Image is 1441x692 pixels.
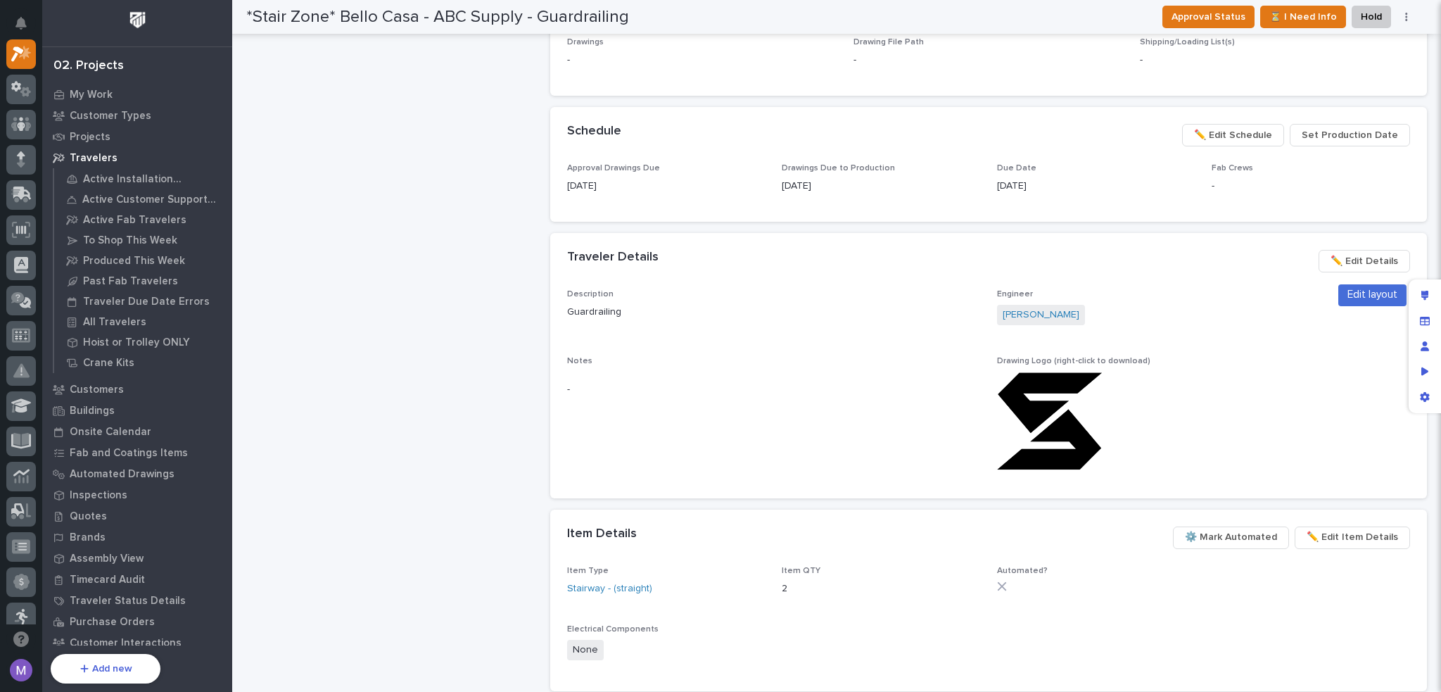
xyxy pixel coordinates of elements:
p: Timecard Audit [70,574,145,586]
p: Past Fab Travelers [83,275,178,288]
p: 2 [782,581,980,596]
p: My Work [70,89,113,101]
button: Approval Status [1162,6,1255,28]
img: Workspace Logo [125,7,151,33]
span: Engineer [997,290,1033,298]
span: ⚙️ Mark Automated [1185,529,1277,546]
span: Fab Crews [1212,164,1253,172]
img: 1736555164131-43832dd5-751b-4058-ba23-39d91318e5a0 [14,218,39,243]
a: Fab and Coatings Items [42,442,232,463]
p: All Travelers [83,316,146,329]
span: • [117,339,122,351]
span: [DATE] [125,339,153,351]
div: We're offline, we will be back soon! [48,232,197,243]
span: Item Type [567,567,609,575]
p: Traveler Due Date Errors [83,296,210,308]
p: [DATE] [782,179,980,194]
span: Onboarding Call [102,177,179,191]
h2: *Stair Zone* Bello Casa - ABC Supply - Guardrailing [246,7,629,27]
a: Powered byPylon [99,370,170,382]
p: Active Customer Support Travelers [82,194,222,206]
p: Customers [70,384,124,396]
span: Shipping/Loading List(s) [1140,38,1235,46]
a: Crane Kits [54,353,232,372]
a: Stairway - (straight) [567,581,652,596]
a: Inspections [42,484,232,505]
a: Active Installation Travelers [54,169,232,189]
p: Customer Interactions [70,637,182,650]
span: None [567,640,604,660]
a: 📖Help Docs [8,172,82,197]
a: Past Fab Travelers [54,271,232,291]
p: Produced This Week [83,255,185,268]
p: Automated Drawings [70,468,174,481]
span: Drawing File Path [853,38,924,46]
h2: Traveler Details [567,250,659,265]
span: Drawing Logo (right-click to download) [997,357,1150,365]
button: ⏳ I Need Info [1260,6,1346,28]
img: 1736555164131-43832dd5-751b-4058-ba23-39d91318e5a0 [28,302,39,313]
span: [DATE] [125,301,153,313]
p: Welcome 👋 [14,56,256,78]
div: Past conversations [14,266,94,277]
button: Set Production Date [1290,124,1410,146]
span: [PERSON_NAME] [44,301,114,313]
button: users-avatar [6,655,36,685]
p: How can we help? [14,78,256,101]
p: Travelers [70,152,118,165]
span: • [117,301,122,313]
span: Hold [1361,8,1382,25]
a: Active Customer Support Travelers [54,189,232,209]
button: ✏️ Edit Schedule [1182,124,1284,146]
a: Active Fab Travelers [54,210,232,229]
p: - [567,53,837,68]
button: ✏️ Edit Details [1319,250,1410,272]
p: Brands [70,531,106,544]
span: Description [567,290,614,298]
p: Guardrailing [567,305,980,320]
a: Travelers [42,147,232,168]
a: Onsite Calendar [42,421,232,442]
span: Approval Drawings Due [567,164,660,172]
a: 🔗Onboarding Call [82,172,185,197]
p: Onsite Calendar [70,426,151,439]
a: Buildings [42,400,232,421]
a: Assembly View [42,548,232,569]
p: Projects [70,131,110,144]
div: Preview as [1412,359,1437,384]
div: App settings [1412,384,1437,410]
p: Fab and Coatings Items [70,447,188,460]
p: Hoist or Trolley ONLY [83,336,190,349]
div: Edit layout [1412,283,1437,308]
span: Set Production Date [1302,127,1398,144]
p: Inspections [70,489,127,502]
span: Drawings Due to Production [782,164,895,172]
span: Notes [567,357,592,365]
p: - [853,53,856,68]
button: ✏️ Edit Item Details [1295,527,1410,549]
span: ✏️ Edit Item Details [1307,529,1398,546]
div: Start new chat [48,218,231,232]
h2: Item Details [567,527,637,542]
a: Automated Drawings [42,463,232,484]
a: [PERSON_NAME] [1003,308,1079,322]
a: Traveler Due Date Errors [54,291,232,311]
a: All Travelers [54,312,232,332]
span: Pylon [140,371,170,382]
img: Stacker [14,13,42,42]
p: Customer Types [70,110,151,122]
span: ⏳ I Need Info [1269,8,1337,25]
a: Purchase Orders [42,611,232,632]
img: e_5neNsGhhV2V2u636xbRUDFVEFVJcc-qPb6N4pk2sM [997,372,1103,470]
span: Due Date [997,164,1036,172]
a: My Work [42,84,232,105]
span: [PERSON_NAME] [44,339,114,351]
span: ✏️ Edit Details [1331,253,1398,270]
a: Projects [42,126,232,147]
p: - [567,382,980,397]
p: Quotes [70,510,107,523]
button: Open support chat [6,624,36,654]
a: Brands [42,527,232,548]
p: Purchase Orders [70,616,155,629]
span: Drawings [567,38,604,46]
